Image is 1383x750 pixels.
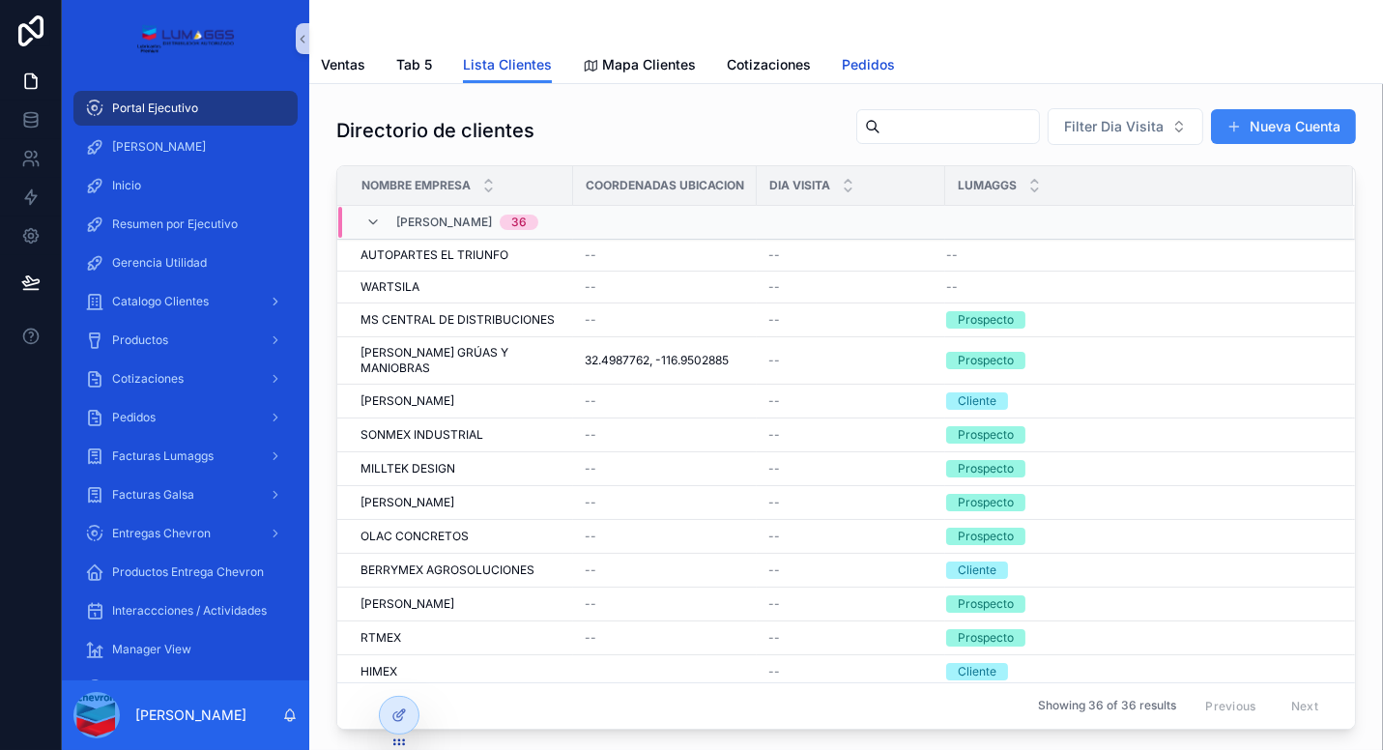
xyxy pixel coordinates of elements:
[946,528,1330,545] a: Prospecto
[585,461,596,476] span: --
[360,562,562,578] a: BERRYMEX AGROSOLUCIONES
[768,495,934,510] a: --
[958,629,1014,647] div: Prospecto
[585,495,596,510] span: --
[360,630,401,646] span: RTMEX
[73,130,298,164] a: [PERSON_NAME]
[585,529,596,544] span: --
[583,47,696,86] a: Mapa Clientes
[958,352,1014,369] div: Prospecto
[321,47,365,86] a: Ventas
[946,311,1330,329] a: Prospecto
[360,529,469,544] span: OLAC CONCRETOS
[768,664,780,679] span: --
[768,529,780,544] span: --
[73,91,298,126] a: Portal Ejecutivo
[360,279,562,295] a: WARTSILA
[73,439,298,474] a: Facturas Lumaggs
[360,495,562,510] a: [PERSON_NAME]
[842,47,895,86] a: Pedidos
[73,516,298,551] a: Entregas Chevron
[946,426,1330,444] a: Prospecto
[360,461,455,476] span: MILLTEK DESIGN
[946,629,1330,647] a: Prospecto
[768,247,934,263] a: --
[360,427,562,443] a: SONMEX INDUSTRIAL
[768,596,934,612] a: --
[511,215,527,230] div: 36
[62,77,309,680] div: scrollable content
[112,216,238,232] span: Resumen por Ejecutivo
[396,55,432,74] span: Tab 5
[946,247,958,263] span: --
[585,596,745,612] a: --
[73,361,298,396] a: Cotizaciones
[768,630,934,646] a: --
[727,47,811,86] a: Cotizaciones
[1211,109,1356,144] button: Nueva Cuenta
[73,477,298,512] a: Facturas Galsa
[360,461,562,476] a: MILLTEK DESIGN
[768,427,934,443] a: --
[585,393,596,409] span: --
[585,562,745,578] a: --
[112,642,191,657] span: Manager View
[585,630,596,646] span: --
[946,562,1330,579] a: Cliente
[112,332,168,348] span: Productos
[585,312,745,328] a: --
[768,247,780,263] span: --
[946,663,1330,680] a: Cliente
[360,312,555,328] span: MS CENTRAL DE DISTRIBUCIONES
[73,168,298,203] a: Inicio
[586,178,744,193] span: Coordenadas Ubicacion
[1038,699,1176,714] span: Showing 36 of 36 results
[360,630,562,646] a: RTMEX
[585,312,596,328] span: --
[360,596,562,612] a: [PERSON_NAME]
[946,247,1330,263] a: --
[585,630,745,646] a: --
[585,427,745,443] a: --
[768,279,780,295] span: --
[360,562,534,578] span: BERRYMEX AGROSOLUCIONES
[360,664,397,679] span: HIMEX
[135,706,246,725] p: [PERSON_NAME]
[768,562,934,578] a: --
[585,461,745,476] a: --
[112,526,211,541] span: Entregas Chevron
[321,55,365,74] span: Ventas
[73,245,298,280] a: Gerencia Utilidad
[958,562,996,579] div: Cliente
[585,427,596,443] span: --
[112,101,198,116] span: Portal Ejecutivo
[768,393,934,409] a: --
[958,460,1014,477] div: Prospecto
[360,596,454,612] span: [PERSON_NAME]
[360,664,562,679] a: HIMEX
[360,279,419,295] span: WARTSILA
[360,393,454,409] span: [PERSON_NAME]
[958,494,1014,511] div: Prospecto
[73,632,298,667] a: Manager View
[1048,108,1203,145] button: Select Button
[768,353,780,368] span: --
[769,178,830,193] span: Dia Visita
[585,247,745,263] a: --
[768,461,934,476] a: --
[768,461,780,476] span: --
[73,284,298,319] a: Catalogo Clientes
[360,345,562,376] span: [PERSON_NAME] GRÚAS Y MANIOBRAS
[946,279,1330,295] a: --
[958,426,1014,444] div: Prospecto
[360,529,562,544] a: OLAC CONCRETOS
[360,495,454,510] span: [PERSON_NAME]
[463,47,552,84] a: Lista Clientes
[958,311,1014,329] div: Prospecto
[946,494,1330,511] a: Prospecto
[360,427,483,443] span: SONMEX INDUSTRIAL
[585,353,745,368] a: 32.4987762, -116.9502885
[73,323,298,358] a: Productos
[585,393,745,409] a: --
